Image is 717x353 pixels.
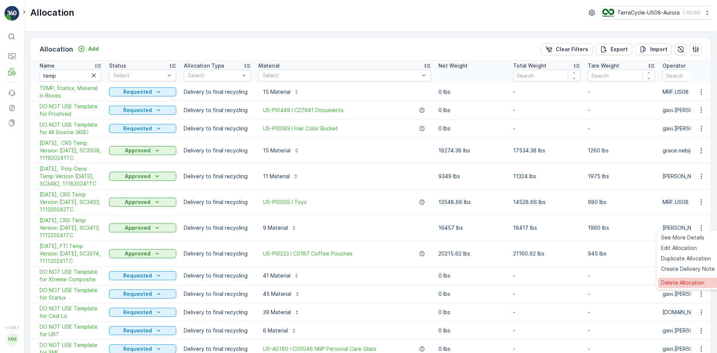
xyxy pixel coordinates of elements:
[4,325,19,330] span: v 1.48.1
[588,173,655,180] p: 1975 lbs
[438,198,506,206] p: 13548.66 lbs
[258,270,304,282] button: 41 Material
[40,121,102,136] span: DO NOT USE Template for All Source (ASE)
[513,290,580,298] p: -
[125,250,150,257] p: Approved
[123,327,152,334] p: Requested
[40,242,102,265] span: [DATE], FTI Temp Version [DATE], SC3374, 111120241TC
[438,250,506,257] p: 20215.62 lbs
[125,224,150,232] p: Approved
[263,327,288,334] p: 6 Material
[513,88,580,96] p: -
[40,44,73,55] p: Allocation
[661,234,704,241] span: See More Details
[75,44,102,53] button: Add
[123,125,152,132] p: Requested
[258,306,304,318] button: 39 Material
[602,9,614,17] img: image_ci7OI47.png
[40,287,102,301] span: DO NOT USE Template for Starlux
[513,250,580,257] p: 21160.62 lbs
[438,88,506,96] p: 0 lbs
[438,345,506,353] p: 0 lbs
[258,288,305,300] button: 45 Material
[258,325,301,337] button: 6 Material
[513,272,580,279] p: -
[40,69,102,81] input: Search
[40,268,102,283] span: DO NOT USE Template for Xtreme Composite
[109,124,176,133] button: Requested
[123,309,152,316] p: Requested
[588,69,655,81] input: Search
[513,106,580,114] p: -
[109,62,126,69] p: Status
[513,327,580,334] p: -
[40,165,102,188] a: 11/19/24, Poly-Dens Temp Version Nov 2024, SC3482, 111820241TC
[258,170,303,182] button: 11 Material
[180,138,255,164] td: Delivery to final recycling
[40,103,102,118] a: DO NOT USE Template for Proshred
[263,125,338,132] a: US-PI0089 I Hair Color Bucket
[258,222,301,234] button: 9 Material
[588,327,655,334] p: -
[40,84,102,99] span: TEMP, Starlux, Material in Boxes
[109,308,176,317] button: Requested
[40,305,102,320] a: DO NOT USE Template for Ced-Lo
[113,72,165,79] p: Select
[180,189,255,215] td: Delivery to final recycling
[258,62,280,69] p: Material
[263,198,307,206] a: US-PI0005 I Toys
[661,279,704,287] span: Delete Allocation
[180,164,255,189] td: Delivery to final recycling
[438,147,506,154] p: 16274.38 lbs
[125,173,150,180] p: Approved
[661,244,697,252] span: Edit Allocation
[513,345,580,353] p: -
[109,223,176,232] button: Approved
[4,6,19,21] img: logo
[588,309,655,316] p: -
[40,191,102,213] span: [DATE], CRS Temp Version [DATE], SC3433, 111320242TC
[438,327,506,334] p: 0 lbs
[180,120,255,138] td: Delivery to final recycling
[109,198,176,207] button: Approved
[617,9,680,16] p: TerraCycle-US08-Aurora
[123,88,152,96] p: Requested
[180,83,255,101] td: Delivery to final recycling
[180,303,255,322] td: Delivery to final recycling
[40,217,102,239] a: 11/13/24, CRS Temp Version Nov 2024, SC3413, 111220241TC
[109,271,176,280] button: Requested
[180,322,255,340] td: Delivery to final recycling
[513,309,580,316] p: -
[438,290,506,298] p: 0 lbs
[588,147,655,154] p: 1260 lbs
[602,6,711,19] button: TerraCycle-US08-Aurora(-05:00)
[263,250,353,257] a: US-PI0223 I CS187 Coffee Pouches
[123,272,152,279] p: Requested
[438,272,506,279] p: 0 lbs
[180,267,255,285] td: Delivery to final recycling
[109,172,176,181] button: Approved
[661,255,711,262] span: Duplicate Allocation
[513,69,580,81] input: Search
[40,323,102,338] span: DO NOT USE Template for URT
[258,145,304,157] button: 15 Material
[6,333,18,345] div: MM
[40,191,102,213] a: 11/14/24, CRS Temp Version Nov 2024, SC3433, 111320242TC
[263,224,288,232] p: 9 Material
[513,198,580,206] p: 14528.66 lbs
[263,345,376,353] a: US-A0180 I C00046 NRP Personal Care Glass
[123,106,152,114] p: Requested
[438,125,506,132] p: 0 lbs
[661,265,715,273] span: Create Delivery Note
[683,10,701,16] p: ( -05:00 )
[109,289,176,298] button: Requested
[541,43,593,55] button: Clear Filters
[263,309,291,316] p: 39 Material
[438,62,468,69] p: Net Weight
[588,345,655,353] p: -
